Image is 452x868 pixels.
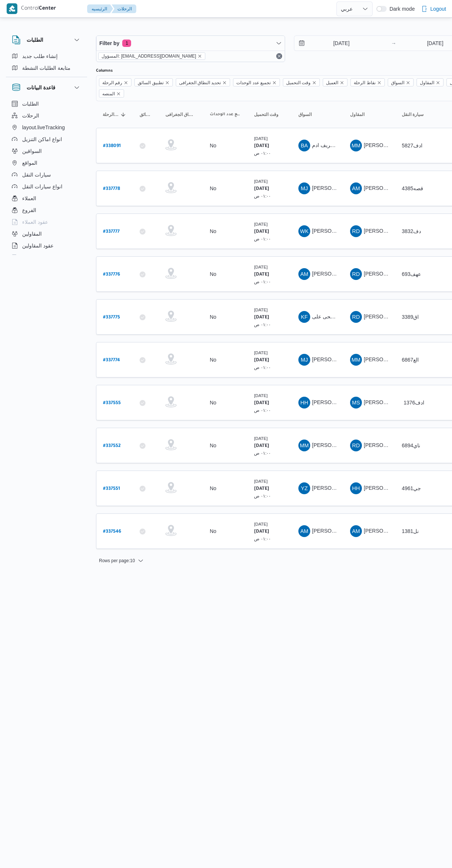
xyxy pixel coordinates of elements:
[301,311,308,323] span: KF
[399,109,443,120] button: سيارة النقل
[124,81,128,85] button: Remove رقم الرحلة from selection in this group
[9,145,84,157] button: السواقين
[134,78,172,86] span: تطبيق السائق
[298,112,312,117] span: السواق
[103,112,119,117] span: رقم الرحلة; Sorted in descending order
[210,442,216,449] div: No
[402,528,419,534] span: نل1381
[254,264,268,269] small: [DATE]
[364,442,433,448] span: [PERSON_NAME] مهني مسعد
[254,522,268,526] small: [DATE]
[102,53,196,59] span: المسؤول: [EMAIL_ADDRESS][DOMAIN_NAME]
[254,350,268,355] small: [DATE]
[312,271,355,277] span: [PERSON_NAME]
[350,182,362,194] div: Abadalamunam Mjadi Alsaid Awad
[96,68,113,74] label: Columns
[298,525,310,537] div: Ahmad Mjadi Yousf Abadalrahamun
[254,112,278,117] span: وقت التحميل
[22,218,48,226] span: عقود العملاء
[254,451,271,455] small: ٠١:٠٠ ص
[22,64,71,72] span: متابعة الطلبات النشطة
[9,133,84,145] button: انواع اماكن التنزيل
[364,314,433,319] span: [PERSON_NAME] مهني مسعد
[222,81,227,85] button: Remove تحديد النطاق الجغرافى from selection in this group
[350,78,384,86] span: نقاط الرحلة
[103,526,121,536] a: #337546
[254,365,271,370] small: ٠١:٠٠ ص
[352,397,360,409] span: MS
[103,272,120,277] b: # 337776
[251,109,288,120] button: وقت التحميل
[9,157,84,169] button: المواقع
[9,169,84,181] button: سيارات النقل
[9,228,84,240] button: المقاولين
[254,144,269,149] b: [DATE]
[103,144,121,149] b: # 338091
[27,83,55,92] h3: قاعدة البيانات
[404,400,424,406] span: 1376ادف
[301,140,308,151] span: BA
[350,525,362,537] div: Ahmad Mjadi Yousf Abadalrahamun
[312,442,355,448] span: [PERSON_NAME]
[391,41,396,46] div: →
[254,236,271,241] small: ٠١:٠٠ ص
[406,81,410,85] button: Remove السواق from selection in this group
[402,442,420,448] span: ناي6894
[254,401,269,406] b: [DATE]
[300,225,308,237] span: WK
[22,182,62,191] span: انواع سيارات النقل
[210,528,216,534] div: No
[254,187,269,192] b: [DATE]
[352,140,360,151] span: MM
[103,312,120,322] a: #337775
[402,228,421,234] span: دف3832
[300,525,308,537] span: AM
[102,90,115,98] span: المنصه
[350,225,362,237] div: Rajh Dhba Muhni Msaad
[120,112,126,117] svg: Sorted in descending order
[298,482,310,494] div: Yasr Zain Jmuaah Mahmood
[12,35,81,44] button: الطلبات
[436,81,440,85] button: Remove المقاول from selection in this group
[286,79,311,87] span: وقت التحميل
[254,358,269,363] b: [DATE]
[352,182,360,194] span: AM
[364,142,450,148] span: [PERSON_NAME] [PERSON_NAME]
[352,482,360,494] span: HH
[210,142,216,149] div: No
[402,314,419,320] span: اق3389
[210,271,216,277] div: No
[6,98,87,258] div: قاعدة البيانات
[298,182,310,194] div: Muhammad Jmail Omar Abadallah
[298,311,310,323] div: Karm Ftha Ala Ahmad Alawam
[236,79,271,87] span: تجميع عدد الوحدات
[364,228,433,234] span: [PERSON_NAME] مهني مسعد
[402,112,424,117] span: سيارة النقل
[254,408,271,413] small: ٠١:٠٠ ص
[402,143,422,148] span: ادف5827
[298,268,310,280] div: Abadalrahaiam Muhammad Hamid Abadalltaif
[364,485,420,491] span: [PERSON_NAME] جمعه
[347,109,391,120] button: المقاول
[272,81,277,85] button: Remove تجميع عدد الوحدات from selection in this group
[99,39,119,48] span: Filter by
[9,110,84,122] button: الرحلات
[298,440,310,451] div: Mmdoh Mustfi Ibrahem Hlamai
[254,229,269,235] b: [DATE]
[210,314,216,320] div: No
[352,311,360,323] span: RD
[254,315,269,320] b: [DATE]
[9,216,84,228] button: عقود العملاء
[22,111,39,120] span: الرحلات
[9,252,84,263] button: اجهزة التليفون
[22,206,36,215] span: الفروع
[103,226,120,236] a: #337777
[103,315,120,320] b: # 337775
[301,354,308,366] span: MJ
[312,228,398,234] span: [PERSON_NAME] [PERSON_NAME]
[352,225,360,237] span: RD
[388,78,414,86] span: السواق
[312,528,398,534] span: [PERSON_NAME] [PERSON_NAME]
[9,98,84,110] button: الطلبات
[350,311,362,323] div: Rajh Dhba Muhni Msaad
